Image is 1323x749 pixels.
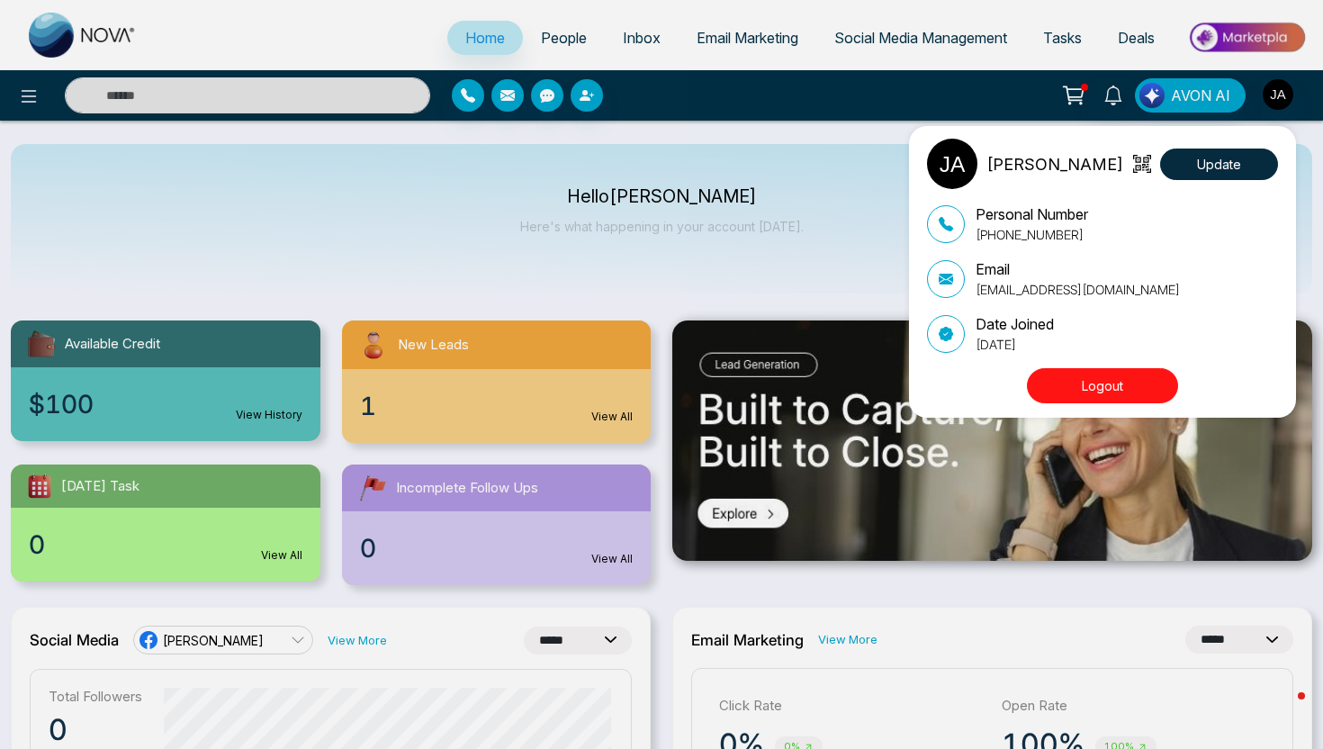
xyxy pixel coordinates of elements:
[976,313,1054,335] p: Date Joined
[976,225,1088,244] p: [PHONE_NUMBER]
[1262,688,1305,731] iframe: Intercom live chat
[976,280,1180,299] p: [EMAIL_ADDRESS][DOMAIN_NAME]
[976,258,1180,280] p: Email
[976,203,1088,225] p: Personal Number
[1160,149,1278,180] button: Update
[986,152,1123,176] p: [PERSON_NAME]
[1027,368,1178,403] button: Logout
[976,335,1054,354] p: [DATE]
